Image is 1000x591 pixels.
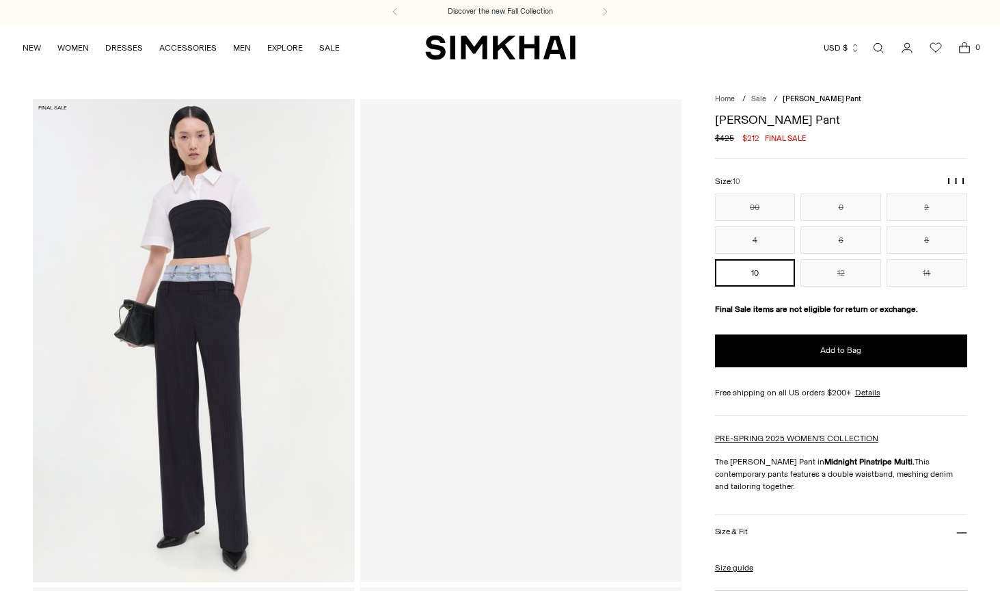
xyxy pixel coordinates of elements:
[715,94,967,105] nav: breadcrumbs
[887,226,967,254] button: 8
[715,434,878,443] a: PRE-SPRING 2025 WOMEN'S COLLECTION
[751,94,766,103] a: Sale
[855,386,880,399] a: Details
[887,259,967,287] button: 14
[105,33,143,63] a: DRESSES
[820,345,861,356] span: Add to Bag
[715,527,748,536] h3: Size & Fit
[233,33,251,63] a: MEN
[715,94,735,103] a: Home
[733,177,740,186] span: 10
[319,33,340,63] a: SALE
[425,34,576,61] a: SIMKHAI
[715,304,918,314] strong: Final Sale items are not eligible for return or exchange.
[33,99,355,582] img: Ophelia Pant
[267,33,303,63] a: EXPLORE
[865,34,892,62] a: Open search modal
[715,562,753,574] a: Size guide
[715,114,967,126] h1: [PERSON_NAME] Pant
[57,33,89,63] a: WOMEN
[715,175,740,188] label: Size:
[715,194,796,221] button: 00
[715,226,796,254] button: 4
[922,34,949,62] a: Wishlist
[800,194,881,221] button: 0
[893,34,921,62] a: Go to the account page
[824,33,860,63] button: USD $
[715,456,967,492] p: The [PERSON_NAME] Pant in This contemporary pants features a double waistband, meshing denim and ...
[159,33,217,63] a: ACCESSORIES
[824,457,915,467] strong: Midnight Pinstripe Multi.
[887,194,967,221] button: 2
[715,515,967,550] button: Size & Fit
[23,33,41,63] a: NEW
[800,226,881,254] button: 6
[800,259,881,287] button: 12
[774,94,777,105] div: /
[951,34,978,62] a: Open cart modal
[448,6,553,17] a: Discover the new Fall Collection
[715,386,967,399] div: Free shipping on all US orders $200+
[971,41,984,53] span: 0
[715,132,734,144] s: $425
[715,334,967,367] button: Add to Bag
[742,132,759,144] span: $212
[742,94,746,105] div: /
[715,259,796,287] button: 10
[360,99,682,582] a: Ophelia Pant
[783,94,861,103] span: [PERSON_NAME] Pant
